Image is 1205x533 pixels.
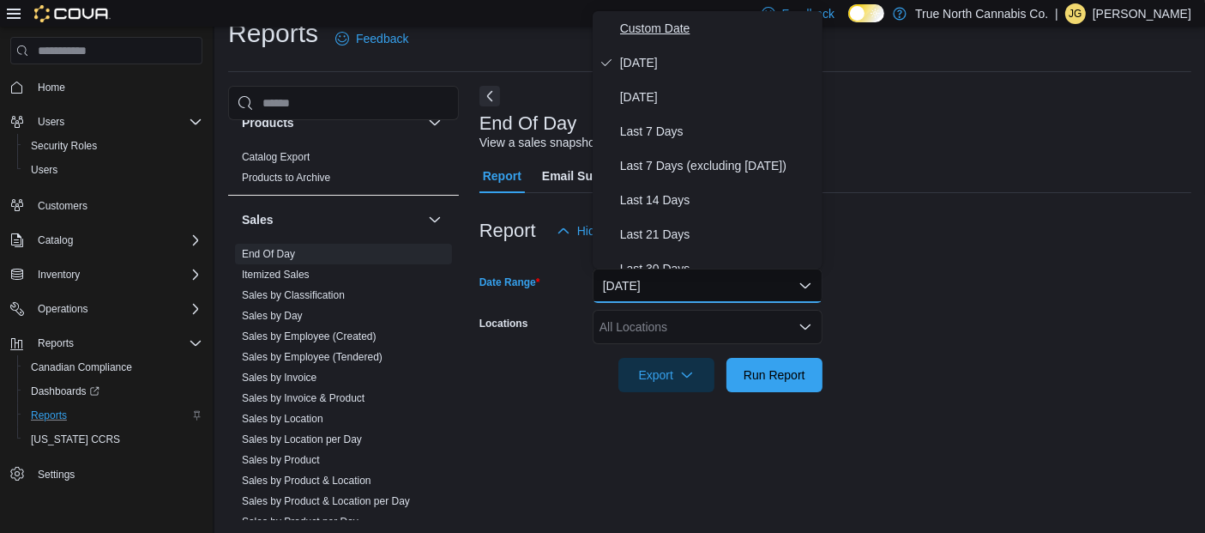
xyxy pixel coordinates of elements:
span: [US_STATE] CCRS [31,433,120,446]
span: Last 21 Days [620,224,816,245]
span: Run Report [744,366,805,384]
a: Security Roles [24,136,104,156]
span: [DATE] [620,87,816,107]
a: Dashboards [24,381,106,402]
a: Sales by Location per Day [242,433,362,445]
span: Catalog Export [242,150,310,164]
button: Run Report [726,358,822,392]
a: Sales by Classification [242,289,345,301]
button: Reports [17,403,209,427]
a: Sales by Product per Day [242,516,358,528]
span: Sales by Invoice [242,371,316,385]
span: Dashboards [24,381,202,402]
button: Users [3,110,209,134]
span: Sales by Location per Day [242,433,362,446]
p: True North Cannabis Co. [915,3,1048,24]
span: Sales by Day [242,309,303,323]
button: Products [425,112,445,133]
span: Washington CCRS [24,429,202,450]
span: Hide Parameters [577,222,667,239]
button: Sales [425,209,445,230]
a: Sales by Day [242,310,303,322]
span: Inventory [31,264,202,285]
a: Settings [31,464,81,485]
button: Products [242,114,421,131]
span: Email Subscription [542,159,651,193]
button: Settings [3,462,209,487]
button: Hide Parameters [550,214,674,248]
button: [US_STATE] CCRS [17,427,209,451]
span: Operations [31,299,202,319]
a: Dashboards [17,379,209,403]
a: Sales by Invoice & Product [242,392,365,404]
a: Sales by Product & Location [242,475,371,487]
a: Products to Archive [242,172,330,184]
span: Last 30 Days [620,258,816,279]
button: Inventory [3,263,209,287]
span: Canadian Compliance [24,357,202,378]
button: Next [479,86,500,106]
span: Canadian Compliance [31,360,132,374]
span: Home [38,81,65,94]
span: Reports [24,405,202,426]
span: Operations [38,302,88,316]
span: Feedback [356,30,408,47]
h3: Sales [242,211,274,228]
button: Inventory [31,264,87,285]
a: Feedback [328,21,415,56]
img: Cova [34,5,111,22]
span: Sales by Employee (Created) [242,330,377,343]
span: Customers [31,194,202,215]
a: Sales by Employee (Created) [242,330,377,342]
span: Settings [38,468,75,482]
span: Settings [31,463,202,485]
button: Customers [3,192,209,217]
span: Report [483,159,521,193]
span: Security Roles [24,136,202,156]
span: Reports [31,333,202,354]
span: Last 14 Days [620,190,816,210]
div: Jessica Gallant [1065,3,1086,24]
span: [DATE] [620,52,816,73]
span: Custom Date [620,18,816,39]
a: Sales by Invoice [242,372,316,384]
span: Reports [31,409,67,422]
span: Products to Archive [242,171,330,185]
span: Users [38,115,64,129]
span: Export [629,358,704,392]
span: Sales by Product per Day [242,515,358,529]
span: Last 7 Days (excluding [DATE]) [620,155,816,176]
a: Customers [31,196,94,216]
a: Sales by Employee (Tendered) [242,351,383,363]
button: Reports [31,333,81,354]
span: Last 7 Days [620,121,816,142]
div: View a sales snapshot for a date or date range. [479,134,731,152]
span: Users [31,163,57,177]
input: Dark Mode [848,4,884,22]
span: Customers [38,199,87,213]
a: Home [31,77,72,98]
h3: Report [479,221,536,241]
p: | [1055,3,1058,24]
button: [DATE] [593,269,822,303]
h3: End Of Day [479,113,577,134]
label: Locations [479,317,528,330]
button: Operations [31,299,95,319]
button: Open list of options [798,320,812,334]
div: Products [228,147,459,195]
h1: Reports [228,16,318,51]
a: [US_STATE] CCRS [24,429,127,450]
button: Operations [3,297,209,321]
span: Dashboards [31,385,99,398]
nav: Complex example [10,68,202,531]
span: Sales by Invoice & Product [242,391,365,405]
button: Users [31,112,71,132]
button: Home [3,75,209,100]
span: Users [24,160,202,180]
span: JG [1069,3,1081,24]
span: Dark Mode [848,22,849,23]
span: Reports [38,336,74,350]
h3: Products [242,114,294,131]
a: Sales by Product [242,454,320,466]
span: Sales by Product & Location [242,474,371,488]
